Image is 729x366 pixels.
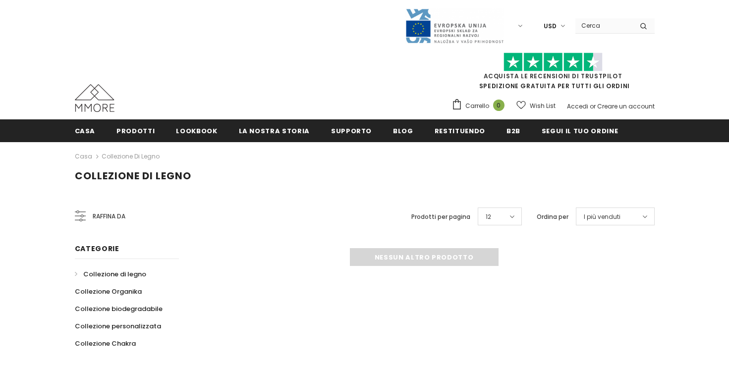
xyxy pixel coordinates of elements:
a: Wish List [516,97,556,114]
span: Segui il tuo ordine [542,126,618,136]
a: Collezione biodegradabile [75,300,163,317]
span: Wish List [530,101,556,111]
a: Collezione Organika [75,283,142,300]
span: Restituendo [435,126,485,136]
img: Fidati di Pilot Stars [504,52,603,72]
label: Ordina per [537,212,568,222]
span: Categorie [75,244,119,254]
span: Raffina da [93,211,125,222]
span: Prodotti [116,126,155,136]
a: supporto [331,119,372,142]
span: Carrello [465,101,489,111]
span: Collezione Chakra [75,339,136,348]
span: I più venduti [584,212,620,222]
a: Carrello 0 [451,99,509,113]
a: Casa [75,119,96,142]
a: B2B [506,119,520,142]
label: Prodotti per pagina [411,212,470,222]
a: Javni Razpis [405,21,504,30]
span: Lookbook [176,126,217,136]
a: Collezione Chakra [75,335,136,352]
a: Collezione di legno [75,265,146,283]
a: La nostra storia [239,119,310,142]
a: Prodotti [116,119,155,142]
span: USD [544,21,557,31]
input: Search Site [575,18,632,33]
img: Javni Razpis [405,8,504,44]
span: Collezione di legno [75,169,191,183]
span: 12 [486,212,491,222]
span: supporto [331,126,372,136]
img: Casi MMORE [75,84,114,112]
a: Creare un account [597,102,655,110]
a: Collezione personalizzata [75,317,161,335]
a: Restituendo [435,119,485,142]
a: Lookbook [176,119,217,142]
span: B2B [506,126,520,136]
span: or [590,102,596,110]
span: Collezione biodegradabile [75,304,163,314]
span: 0 [493,100,505,111]
a: Casa [75,151,92,162]
span: Collezione Organika [75,287,142,296]
a: Segui il tuo ordine [542,119,618,142]
a: Collezione di legno [102,152,160,160]
span: Casa [75,126,96,136]
a: Acquista le recensioni di TrustPilot [484,72,622,80]
span: La nostra storia [239,126,310,136]
span: Collezione di legno [83,269,146,279]
a: Blog [393,119,413,142]
span: SPEDIZIONE GRATUITA PER TUTTI GLI ORDINI [451,57,655,90]
span: Collezione personalizzata [75,321,161,331]
a: Accedi [567,102,588,110]
span: Blog [393,126,413,136]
